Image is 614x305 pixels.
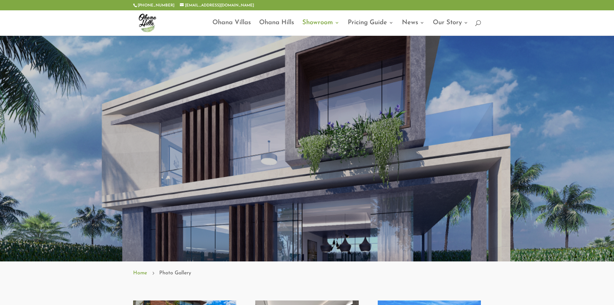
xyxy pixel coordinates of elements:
[433,20,468,36] a: Our Story
[180,4,254,7] a: [EMAIL_ADDRESS][DOMAIN_NAME]
[259,20,294,36] a: Ohana Hills
[133,269,147,277] a: Home
[212,20,251,36] a: Ohana Villas
[134,10,160,36] img: ohana-hills
[402,20,424,36] a: News
[302,20,339,36] a: Showroom
[138,4,174,7] a: [PHONE_NUMBER]
[159,269,191,277] span: Photo Gallery
[150,270,156,276] span: 5
[348,20,394,36] a: Pricing Guide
